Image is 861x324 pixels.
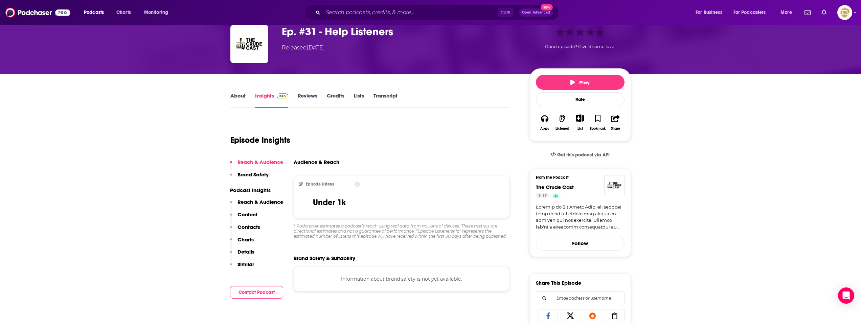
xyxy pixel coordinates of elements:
[311,5,565,20] div: Search podcasts, credits, & more...
[545,44,615,49] span: Good episode? Give it some love!
[306,182,334,187] h2: Episode Listens
[557,152,610,158] span: Get this podcast via API
[112,7,135,18] a: Charts
[573,114,587,122] button: Show More Button
[230,135,290,145] h1: Episode Insights
[313,197,346,208] h3: Under 1k
[696,8,722,17] span: For Business
[536,193,549,198] a: 17
[536,280,581,286] h3: Share This Episode
[79,7,113,18] button: open menu
[536,75,625,90] button: Play
[230,159,283,171] button: Reach & Audience
[230,199,283,211] button: Reach & Audience
[116,8,131,17] span: Charts
[519,8,553,17] button: Open AdvancedNew
[277,93,289,99] img: Podchaser Pro
[237,199,283,205] p: Reach & Audience
[536,92,625,106] div: Rate
[541,4,553,10] span: New
[522,11,550,14] span: Open Advanced
[230,92,246,108] a: About
[237,171,269,178] p: Brand Safety
[230,249,254,261] button: Details
[590,127,606,131] div: Bookmark
[837,5,852,20] span: Logged in as desouzainjurylawyers
[691,7,731,18] button: open menu
[230,286,283,299] button: Contact Podcast
[577,126,583,131] div: List
[230,211,257,224] button: Content
[571,110,589,135] div: Show More ButtonList
[561,309,580,322] a: Share on X/Twitter
[570,79,590,86] span: Play
[230,261,254,274] button: Similar
[498,8,514,17] span: Ctrl K
[837,5,852,20] img: User Profile
[776,7,800,18] button: open menu
[5,6,70,19] img: Podchaser - Follow, Share and Rate Podcasts
[556,127,569,131] div: Listened
[536,110,553,135] button: Apps
[589,110,607,135] button: Bookmark
[733,8,766,17] span: For Podcasters
[729,7,776,18] button: open menu
[323,7,498,18] input: Search podcasts, credits, & more...
[255,92,289,108] a: InsightsPodchaser Pro
[536,204,625,230] a: Loremip do Sit Ametc Adip, eli seddoei temp incid utl etdolo mag aliqua en adm ven qui nos exerci...
[139,7,177,18] button: open menu
[144,8,168,17] span: Monitoring
[237,236,254,243] p: Charts
[230,224,260,236] button: Contacts
[237,211,257,218] p: Content
[583,309,603,322] a: Share on Reddit
[542,292,619,305] input: Email address or username...
[230,171,269,184] button: Brand Safety
[536,291,625,305] div: Search followers
[611,127,620,131] div: Share
[802,7,813,18] a: Show notifications dropdown
[294,255,355,261] h2: Brand Safety & Suitability
[536,236,625,251] button: Follow
[540,127,549,131] div: Apps
[780,8,792,17] span: More
[84,8,104,17] span: Podcasts
[237,261,254,267] p: Similar
[553,110,571,135] button: Listened
[230,25,268,63] img: Ep. #31 - Help Listeners
[542,193,547,199] span: 17
[607,110,624,135] button: Share
[539,309,558,322] a: Share on Facebook
[605,309,625,322] a: Copy Link
[282,44,325,52] div: Released [DATE]
[819,7,829,18] a: Show notifications dropdown
[327,92,344,108] a: Credits
[545,147,615,163] a: Get this podcast via API
[536,184,574,190] a: The Crude Cast
[536,175,619,180] h3: From The Podcast
[838,287,854,304] div: Open Intercom Messenger
[294,223,509,239] div: * Podchaser estimates a podcast’s reach using real data from millions of devices. These metrics a...
[237,224,260,230] p: Contacts
[298,92,317,108] a: Reviews
[282,25,519,38] h3: Ep. #31 - Help Listeners
[294,159,339,165] h3: Audience & Reach
[230,187,283,193] p: Podcast Insights
[373,92,398,108] a: Transcript
[354,92,364,108] a: Lists
[294,267,509,291] div: Information about brand safety is not yet available.
[230,236,254,249] button: Charts
[837,5,852,20] button: Show profile menu
[604,175,625,195] img: The Crude Cast
[237,159,283,165] p: Reach & Audience
[237,249,254,255] p: Details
